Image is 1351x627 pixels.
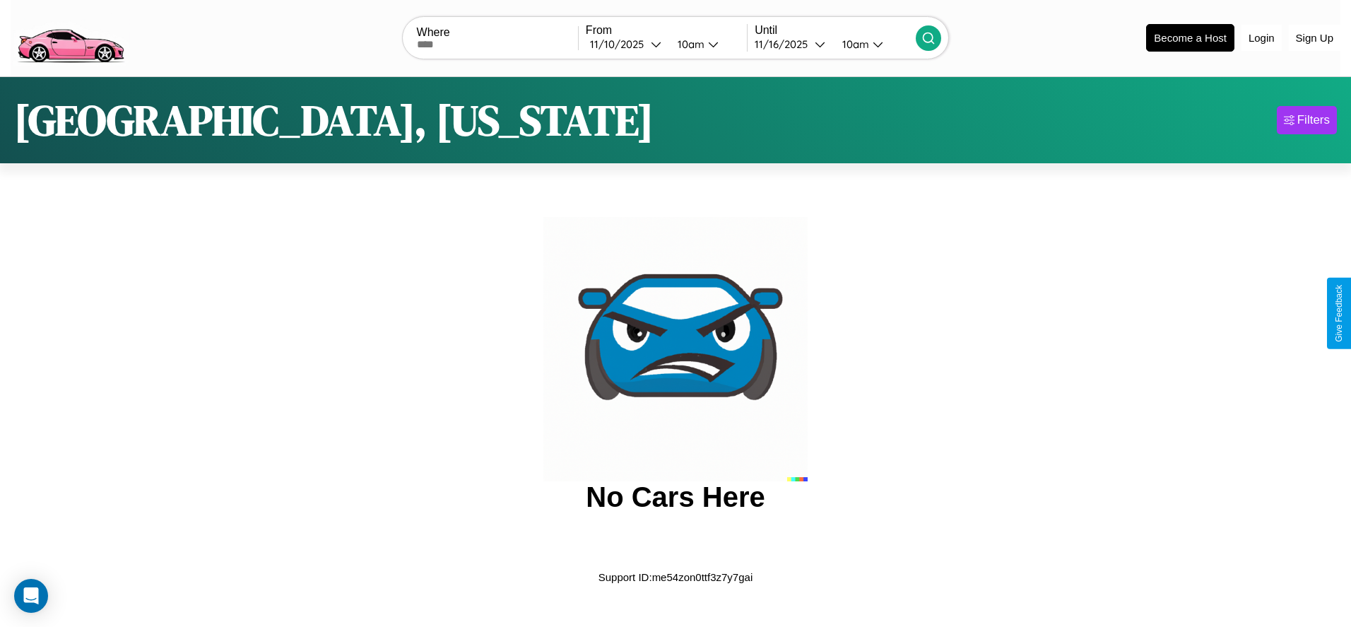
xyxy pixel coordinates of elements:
button: 10am [666,37,747,52]
button: Filters [1277,106,1337,134]
button: 11/10/2025 [586,37,666,52]
div: Give Feedback [1334,285,1344,342]
p: Support ID: me54zon0ttf3z7y7gai [598,568,753,587]
div: 10am [835,37,873,51]
h2: No Cars Here [586,481,765,513]
img: logo [11,7,130,66]
label: Until [755,24,916,37]
div: 10am [671,37,708,51]
div: 11 / 10 / 2025 [590,37,651,51]
button: Login [1241,25,1282,51]
button: Become a Host [1146,24,1234,52]
div: 11 / 16 / 2025 [755,37,815,51]
button: 10am [831,37,916,52]
div: Open Intercom Messenger [14,579,48,613]
label: From [586,24,747,37]
img: car [543,217,808,481]
button: Sign Up [1289,25,1340,51]
label: Where [417,26,578,39]
h1: [GEOGRAPHIC_DATA], [US_STATE] [14,91,654,149]
div: Filters [1297,113,1330,127]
